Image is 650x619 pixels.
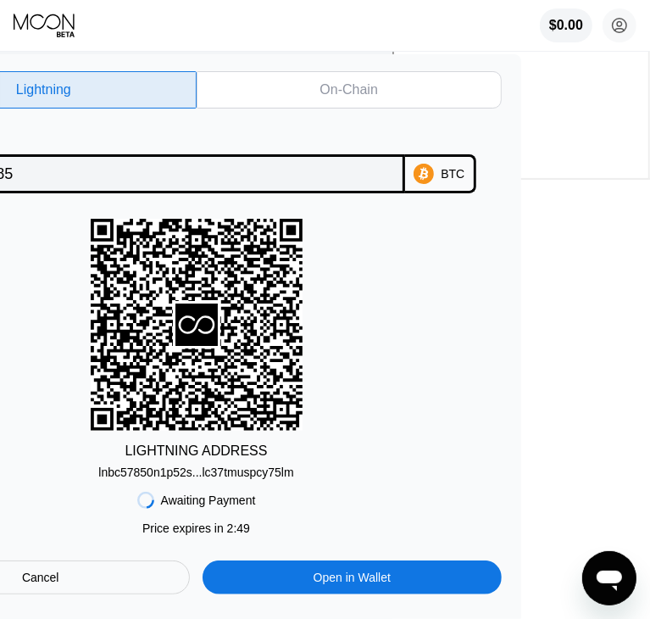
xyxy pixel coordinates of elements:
[161,494,256,507] div: Awaiting Payment
[319,81,377,98] div: On-Chain
[142,521,250,535] div: Price expires in
[197,71,502,109] div: On-Chain
[441,167,464,181] div: BTC
[22,570,59,585] div: Cancel
[314,570,391,585] div: Open in Wallet
[549,18,583,33] div: $0.00
[16,81,71,98] div: Lightning
[203,560,502,594] div: Open in Wallet
[98,466,293,479] div: lnbc57850n1p52s...lc37tmuspcy75lm
[582,551,636,605] iframe: Button to launch messaging window
[98,459,293,479] div: lnbc57850n1p52s...lc37tmuspcy75lm
[540,8,592,42] div: $0.00
[125,443,267,459] div: LIGHTNING ADDRESS
[227,521,250,535] span: 2 : 49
